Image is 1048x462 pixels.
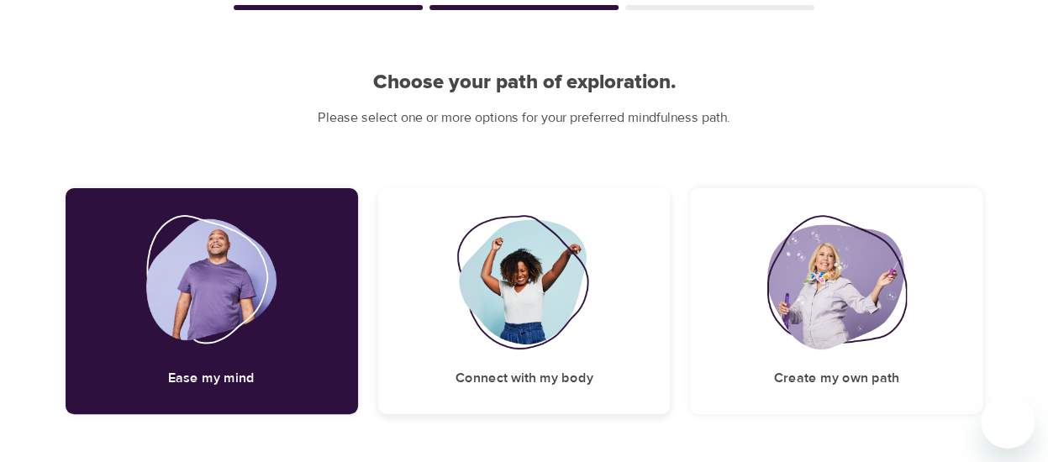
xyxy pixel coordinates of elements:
p: Please select one or more options for your preferred mindfulness path. [66,108,983,128]
iframe: Button to launch messaging window [981,395,1035,449]
div: Ease my mindEase my mind [66,188,358,414]
h2: Choose your path of exploration. [66,71,983,95]
img: Ease my mind [146,215,276,349]
div: Connect with my bodyConnect with my body [378,188,671,414]
div: Create my own pathCreate my own path [690,188,982,414]
h5: Create my own path [774,370,899,387]
img: Connect with my body [456,215,592,349]
h5: Ease my mind [168,370,255,387]
img: Create my own path [766,215,906,349]
h5: Connect with my body [455,370,592,387]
